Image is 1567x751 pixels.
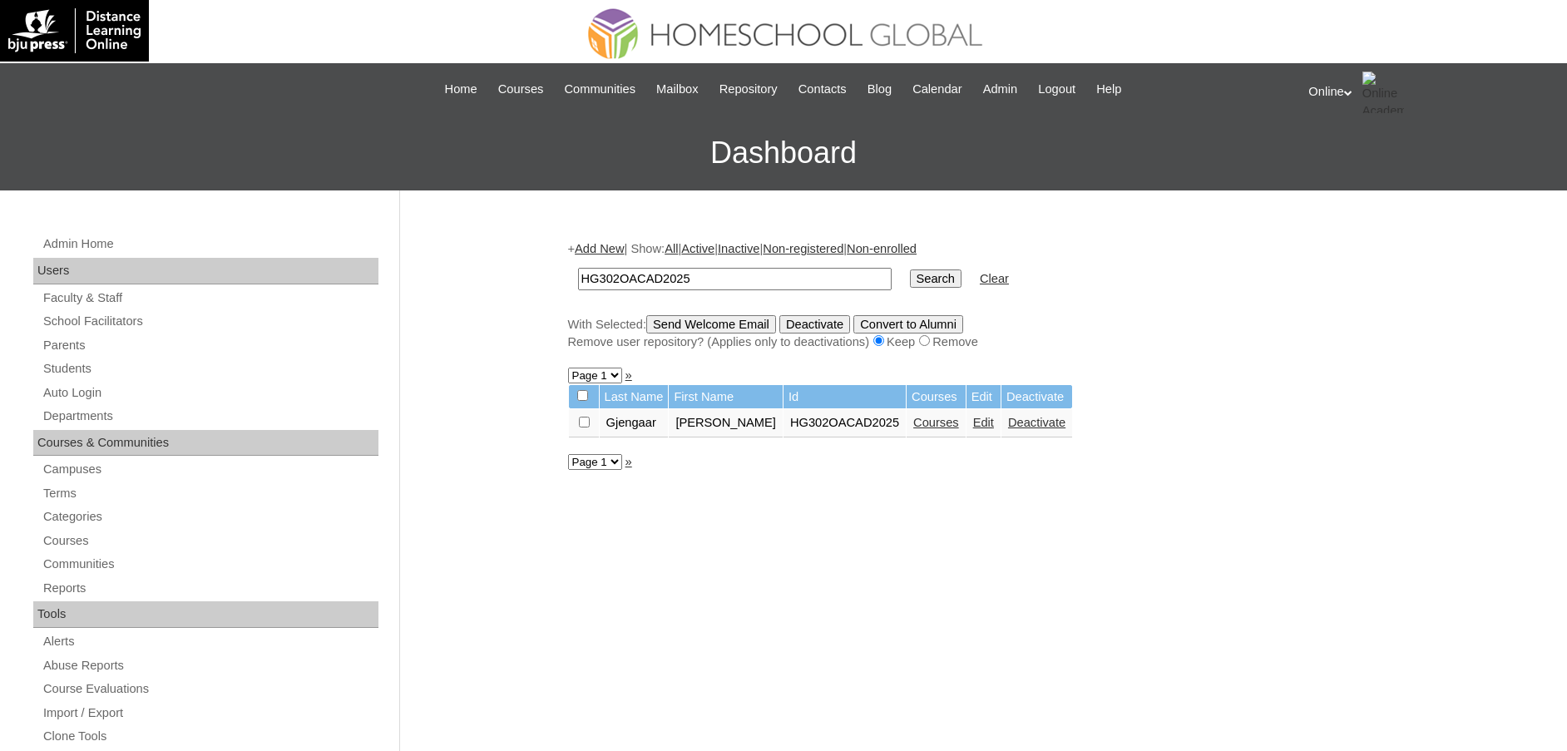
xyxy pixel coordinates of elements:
[575,242,624,255] a: Add New
[847,242,917,255] a: Non-enrolled
[498,80,544,99] span: Courses
[975,80,1026,99] a: Admin
[600,385,669,409] td: Last Name
[42,531,378,551] a: Courses
[763,242,843,255] a: Non-registered
[568,334,1392,351] div: Remove user repository? (Applies only to deactivations) Keep Remove
[42,483,378,504] a: Terms
[1038,80,1075,99] span: Logout
[42,578,378,599] a: Reports
[711,80,786,99] a: Repository
[980,272,1009,285] a: Clear
[564,80,635,99] span: Communities
[33,601,378,628] div: Tools
[625,368,632,382] a: »
[578,268,892,290] input: Search
[783,385,906,409] td: Id
[868,80,892,99] span: Blog
[42,631,378,652] a: Alerts
[1088,80,1130,99] a: Help
[1308,72,1550,113] div: Online
[556,80,644,99] a: Communities
[973,416,994,429] a: Edit
[625,455,632,468] a: »
[783,409,906,437] td: HG302OACAD2025
[42,554,378,575] a: Communities
[859,80,900,99] a: Blog
[445,80,477,99] span: Home
[42,234,378,254] a: Admin Home
[656,80,699,99] span: Mailbox
[853,315,963,334] input: Convert to Alumni
[437,80,486,99] a: Home
[1362,72,1404,113] img: Online Academy
[42,311,378,332] a: School Facilitators
[719,80,778,99] span: Repository
[568,240,1392,350] div: + | Show: | | | |
[648,80,707,99] a: Mailbox
[42,335,378,356] a: Parents
[798,80,847,99] span: Contacts
[910,269,961,288] input: Search
[646,315,776,334] input: Send Welcome Email
[1008,416,1065,429] a: Deactivate
[8,116,1559,190] h3: Dashboard
[779,315,850,334] input: Deactivate
[904,80,970,99] a: Calendar
[42,358,378,379] a: Students
[907,385,966,409] td: Courses
[669,409,783,437] td: [PERSON_NAME]
[490,80,552,99] a: Courses
[568,315,1392,351] div: With Selected:
[669,385,783,409] td: First Name
[1030,80,1084,99] a: Logout
[600,409,669,437] td: Gjengaar
[42,726,378,747] a: Clone Tools
[681,242,714,255] a: Active
[42,383,378,403] a: Auto Login
[1096,80,1121,99] span: Help
[42,406,378,427] a: Departments
[665,242,678,255] a: All
[42,288,378,309] a: Faculty & Staff
[8,8,141,53] img: logo-white.png
[42,679,378,699] a: Course Evaluations
[42,655,378,676] a: Abuse Reports
[913,416,959,429] a: Courses
[33,258,378,284] div: Users
[42,459,378,480] a: Campuses
[718,242,760,255] a: Inactive
[966,385,1001,409] td: Edit
[42,703,378,724] a: Import / Export
[790,80,855,99] a: Contacts
[33,430,378,457] div: Courses & Communities
[912,80,961,99] span: Calendar
[1001,385,1072,409] td: Deactivate
[983,80,1018,99] span: Admin
[42,506,378,527] a: Categories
